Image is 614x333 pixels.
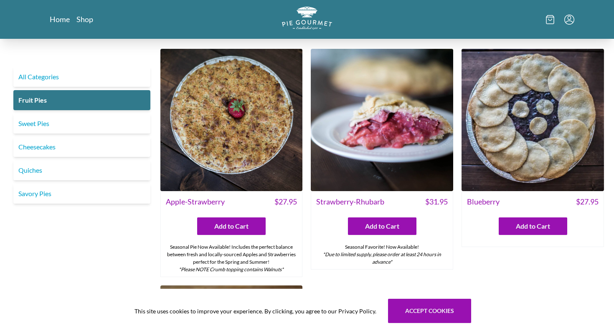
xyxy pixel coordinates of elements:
a: Cheesecakes [13,137,150,157]
span: Blueberry [467,196,500,207]
button: Add to Cart [197,217,266,235]
img: logo [282,7,332,30]
a: Logo [282,7,332,32]
img: Apple-Strawberry [160,49,303,191]
a: All Categories [13,67,150,87]
span: Strawberry-Rhubarb [316,196,384,207]
span: This site uses cookies to improve your experience. By clicking, you agree to our Privacy Policy. [134,307,376,315]
a: Fruit Pies [13,90,150,110]
a: Home [50,14,70,24]
button: Add to Cart [499,217,567,235]
img: Blueberry [462,49,604,191]
a: Sweet Pies [13,114,150,134]
button: Accept cookies [388,299,471,323]
span: Add to Cart [365,221,399,231]
button: Add to Cart [348,217,416,235]
a: Savory Pies [13,184,150,204]
span: Add to Cart [214,221,249,231]
a: Quiches [13,160,150,180]
em: *Due to limited supply, please order at least 24 hours in advance* [323,251,441,265]
span: $ 27.95 [576,196,599,207]
em: *Please NOTE Crumb topping contains Walnuts* [179,266,284,272]
span: $ 27.95 [274,196,297,207]
a: Shop [76,14,93,24]
button: Menu [564,15,574,25]
div: Seasonal Pie Now Available! Includes the perfect balance between fresh and locally-sourced Apples... [161,240,302,277]
span: $ 31.95 [425,196,448,207]
img: Strawberry-Rhubarb [311,49,453,191]
span: Apple-Strawberry [166,196,225,207]
span: Add to Cart [516,221,550,231]
div: Seasonal Favorite! Now Available! [311,240,453,269]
